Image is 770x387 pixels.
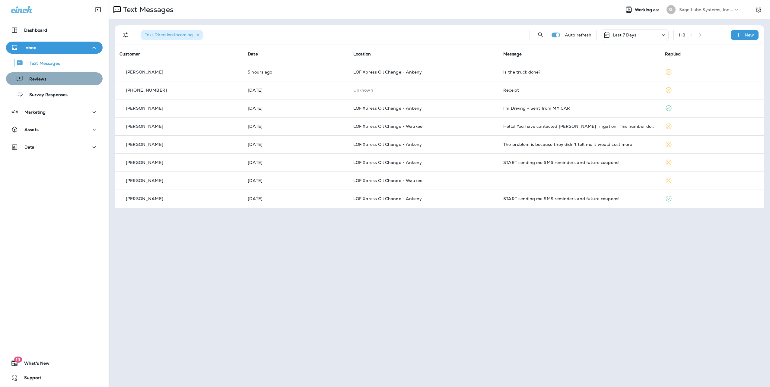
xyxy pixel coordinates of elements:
[6,357,103,369] button: 19What's New
[126,106,163,111] p: [PERSON_NAME]
[126,124,163,129] p: [PERSON_NAME]
[353,51,371,57] span: Location
[353,105,422,111] span: LOF Xpress Oil Change - Ankeny
[248,178,344,183] p: Sep 17, 2025 10:42 AM
[90,4,107,16] button: Collapse Sidebar
[24,145,35,149] p: Data
[503,88,655,93] div: Receipt
[24,61,60,67] p: Text Messages
[503,142,655,147] div: The problem is because they didn't tell me it would cost more.
[126,196,163,201] p: [PERSON_NAME]
[18,375,41,382] span: Support
[119,29,132,41] button: Filters
[121,5,173,14] p: Text Messages
[24,110,46,115] p: Marketing
[6,141,103,153] button: Data
[126,88,167,93] p: [PHONE_NUMBER]
[353,124,422,129] span: LOF Xpress Oil Change - Waukee
[248,51,258,57] span: Date
[353,69,422,75] span: LOF Xpress Oil Change - Ankeny
[248,142,344,147] p: Sep 20, 2025 03:17 PM
[353,160,422,165] span: LOF Xpress Oil Change - Ankeny
[353,196,422,201] span: LOF Xpress Oil Change - Ankeny
[248,160,344,165] p: Sep 17, 2025 05:48 PM
[353,142,422,147] span: LOF Xpress Oil Change - Ankeny
[126,142,163,147] p: [PERSON_NAME]
[6,42,103,54] button: Inbox
[24,45,36,50] p: Inbox
[613,33,637,37] p: Last 7 Days
[248,106,344,111] p: Sep 21, 2025 11:45 AM
[679,7,733,12] p: Sage Lube Systems, Inc dba LOF Xpress Oil Change
[353,88,494,93] p: This customer does not have a last location and the phone number they messaged is not assigned to...
[503,160,655,165] div: START sending me SMS reminders and future coupons!
[665,51,681,57] span: Replied
[119,51,140,57] span: Customer
[679,33,685,37] div: 1 - 8
[248,88,344,93] p: Sep 21, 2025 02:32 PM
[145,32,193,37] span: Text Direction : Incoming
[565,33,592,37] p: Auto refresh
[14,357,22,363] span: 19
[126,160,163,165] p: [PERSON_NAME]
[503,70,655,74] div: Is the truck done?
[6,124,103,136] button: Assets
[6,88,103,101] button: Survey Responses
[141,30,203,40] div: Text Direction:Incoming
[126,178,163,183] p: [PERSON_NAME]
[635,7,660,12] span: Working as:
[753,4,764,15] button: Settings
[126,70,163,74] p: [PERSON_NAME]
[503,51,522,57] span: Message
[503,124,655,129] div: Hello! You have contacted Fenner Irrigation. This number does not receive text messaging. Please ...
[18,361,49,368] span: What's New
[745,33,754,37] p: New
[248,196,344,201] p: Sep 15, 2025 05:04 PM
[24,28,47,33] p: Dashboard
[6,24,103,36] button: Dashboard
[24,127,39,132] p: Assets
[503,196,655,201] div: START sending me SMS reminders and future coupons!
[248,70,344,74] p: Sep 22, 2025 12:55 PM
[248,124,344,129] p: Sep 20, 2025 04:24 PM
[23,92,68,98] p: Survey Responses
[6,57,103,69] button: Text Messages
[6,106,103,118] button: Marketing
[6,72,103,85] button: Reviews
[535,29,547,41] button: Search Messages
[353,178,422,183] span: LOF Xpress Oil Change - Waukee
[6,372,103,384] button: Support
[667,5,676,14] div: SL
[23,77,46,82] p: Reviews
[503,106,655,111] div: I'm Driving - Sent from MY CAR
